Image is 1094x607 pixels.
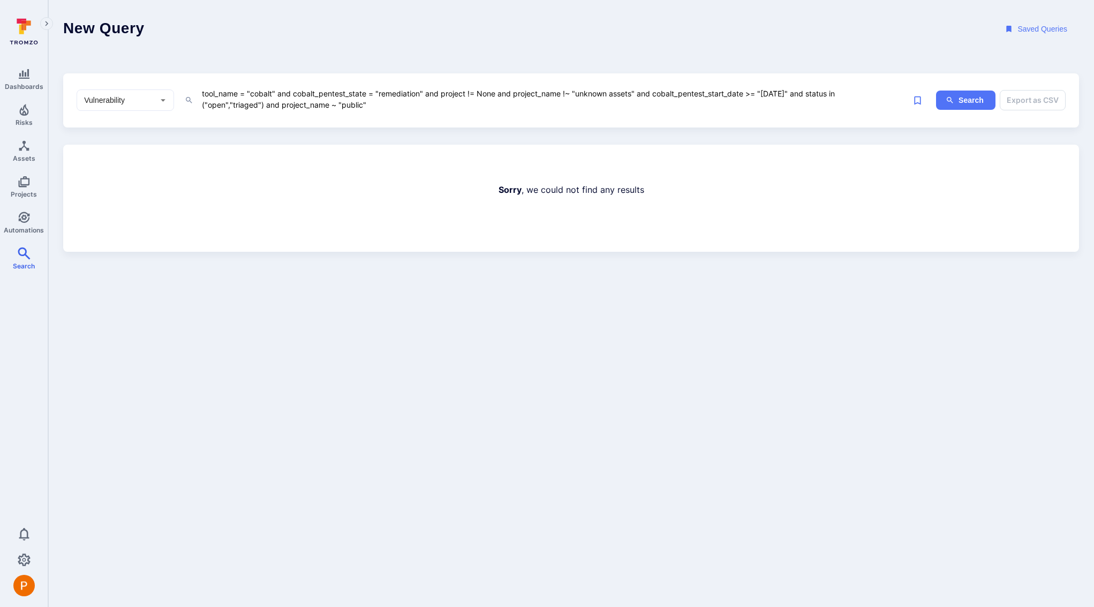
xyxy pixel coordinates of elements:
strong: Sorry [499,184,522,195]
span: Save query [908,91,927,110]
span: Dashboards [5,83,43,91]
button: Export as CSV [1000,90,1066,110]
textarea: Intelligence Graph search area [201,87,867,111]
span: Search [13,262,35,270]
span: Projects [11,190,37,198]
p: , we could not find any results [499,181,644,198]
img: ACg8ocICMCW9Gtmm-eRbQDunRucU07-w0qv-2qX63v-oG-s=s96-c [13,575,35,596]
span: Automations [4,226,44,234]
button: Expand navigation menu [40,17,53,30]
i: Expand navigation menu [43,19,50,28]
span: Risks [16,118,33,126]
span: Assets [13,154,35,162]
button: Open [156,94,170,107]
h1: New Query [63,19,145,39]
div: Peter Baker [13,575,35,596]
input: Select basic entity [82,95,153,106]
button: Saved Queries [995,19,1079,39]
button: ig-search [936,91,995,110]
